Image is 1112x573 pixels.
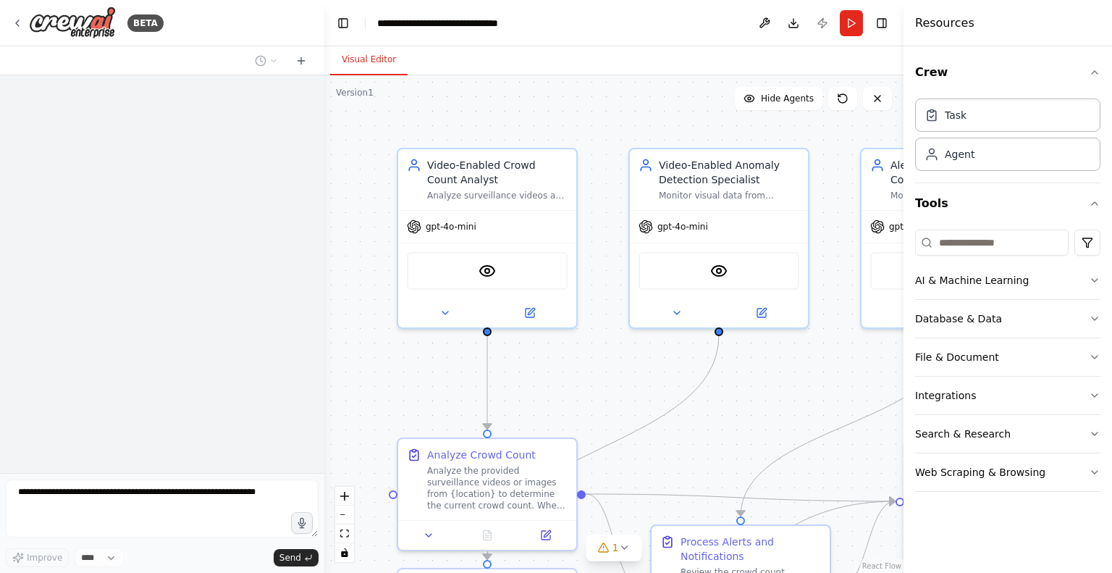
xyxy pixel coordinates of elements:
[335,524,354,543] button: fit view
[915,465,1045,480] div: Web Scraping & Browsing
[761,93,814,104] span: Hide Agents
[720,304,802,322] button: Open in side panel
[628,148,809,329] div: Video-Enabled Anomaly Detection SpecialistMonitor visual data from {location} including videos an...
[427,190,568,201] div: Analyze surveillance videos and images to accurately count the number of people in {location}. Fo...
[915,300,1100,338] button: Database & Data
[127,14,164,32] div: BETA
[586,487,895,509] g: Edge from d1eb1b5e-3e08-4a0d-889c-f14e50c371e2 to 4e710c4c-4931-4f5e-8244-a468f4432d5e
[735,87,822,110] button: Hide Agents
[335,487,354,506] button: zoom in
[915,338,1100,376] button: File & Document
[335,487,354,562] div: React Flow controls
[889,221,940,233] span: gpt-4o-mini
[249,52,284,70] button: Switch to previous chat
[915,52,1100,93] button: Crew
[945,108,966,122] div: Task
[710,262,728,280] img: VisionTool
[915,262,1100,299] button: AI & Machine Learning
[427,158,568,187] div: Video-Enabled Crowd Count Analyst
[480,335,494,429] g: Edge from 82a9a70b-b47a-41f1-a87a-dca62ba378ba to d1eb1b5e-3e08-4a0d-889c-f14e50c371e2
[872,13,892,33] button: Hide right sidebar
[890,158,1031,187] div: Alert Management Coordinator
[915,427,1011,441] div: Search & Research
[915,93,1100,183] div: Crew
[489,304,570,322] button: Open in side panel
[612,540,619,555] span: 1
[733,335,958,516] g: Edge from 8670e6bd-3863-4a8f-8a15-91dc5b106396 to 5b3a3bd6-add6-4877-bdfb-b6105041db60
[377,16,540,30] nav: breadcrumb
[397,148,578,329] div: Video-Enabled Crowd Count AnalystAnalyze surveillance videos and images to accurately count the n...
[915,453,1100,491] button: Web Scraping & Browsing
[426,221,476,233] span: gpt-4o-mini
[860,148,1041,329] div: Alert Management CoordinatorMonitor crowd count data and anomaly reports to automatically trigger...
[27,552,62,564] span: Improve
[274,549,319,566] button: Send
[945,147,974,162] div: Agent
[659,158,799,187] div: Video-Enabled Anomaly Detection Specialist
[279,552,301,564] span: Send
[291,512,313,534] button: Click to speak your automation idea
[586,535,642,561] button: 1
[397,438,578,551] div: Analyze Crowd CountAnalyze the provided surveillance videos or images from {location} to determin...
[6,548,69,567] button: Improve
[659,190,799,201] div: Monitor visual data from {location} including videos and images to detect behavioral anomalies, v...
[480,335,726,559] g: Edge from 1d2db2c9-437a-410c-8b27-9321e9a6a093 to 1c82d0b7-eb1f-4e2f-a9fb-a1fd8c9dc83b
[427,448,536,462] div: Analyze Crowd Count
[290,52,313,70] button: Start a new chat
[479,262,496,280] img: VisionTool
[681,535,821,564] div: Process Alerts and Notifications
[521,527,570,544] button: Open in side panel
[29,7,116,39] img: Logo
[457,527,518,544] button: No output available
[427,465,568,511] div: Analyze the provided surveillance videos or images from {location} to determine the current crowd...
[915,388,976,403] div: Integrations
[915,350,999,364] div: File & Document
[335,543,354,562] button: toggle interactivity
[336,87,374,99] div: Version 1
[333,13,353,33] button: Hide left sidebar
[915,311,1002,326] div: Database & Data
[330,45,408,75] button: Visual Editor
[915,183,1100,224] button: Tools
[915,273,1029,288] div: AI & Machine Learning
[335,506,354,524] button: zoom out
[915,14,974,32] h4: Resources
[862,562,901,570] a: React Flow attribution
[657,221,708,233] span: gpt-4o-mini
[890,190,1031,201] div: Monitor crowd count data and anomaly reports to automatically trigger appropriate alerts when cro...
[915,377,1100,414] button: Integrations
[915,415,1100,453] button: Search & Research
[915,224,1100,503] div: Tools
